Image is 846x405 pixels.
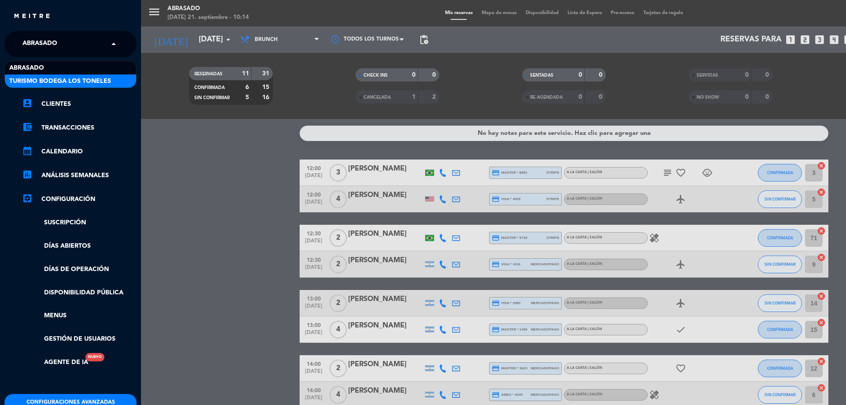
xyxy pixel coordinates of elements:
span: Abrasado [22,35,57,53]
a: account_boxClientes [22,99,137,109]
a: account_balance_walletTransacciones [22,123,137,133]
span: Turismo Bodega Los Toneles [9,76,111,86]
i: account_balance_wallet [22,122,33,132]
a: assessmentANÁLISIS SEMANALES [22,170,137,181]
div: Nuevo [85,353,104,361]
a: Agente de IANuevo [22,357,88,368]
a: Disponibilidad pública [22,288,137,298]
img: MEITRE [13,13,51,20]
a: Suscripción [22,218,137,228]
a: calendar_monthCalendario [22,146,137,157]
a: Días abiertos [22,241,137,251]
i: calendar_month [22,145,33,156]
i: assessment [22,169,33,180]
i: settings_applications [22,193,33,204]
i: account_box [22,98,33,108]
a: Configuración [22,194,137,204]
span: Abrasado [9,63,44,73]
a: Días de Operación [22,264,137,275]
a: Gestión de usuarios [22,334,137,344]
a: Menus [22,311,137,321]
